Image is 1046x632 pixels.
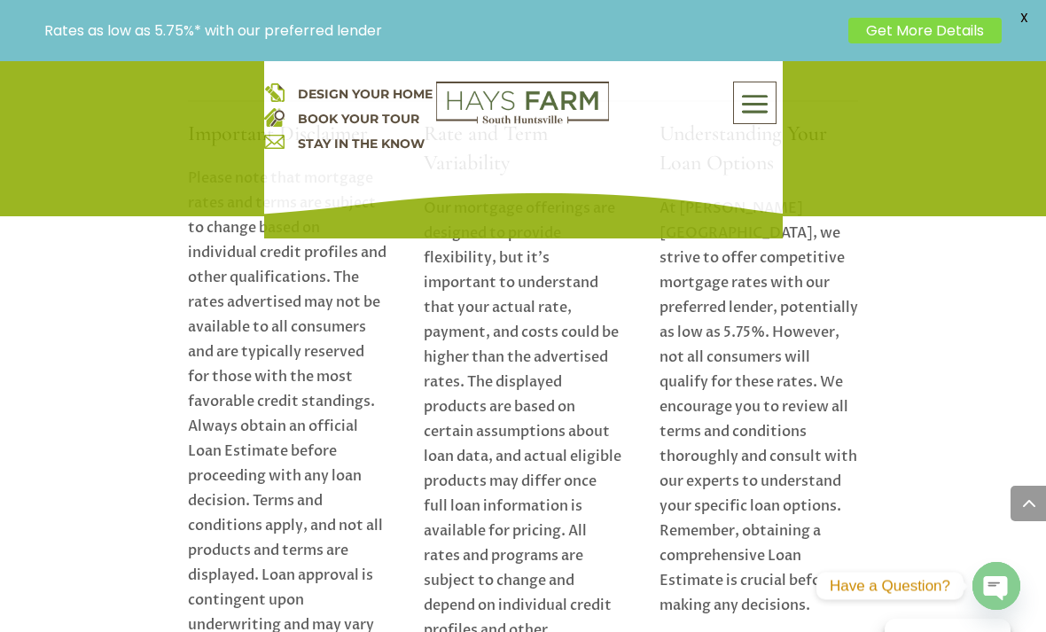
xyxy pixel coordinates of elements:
[44,22,839,39] p: Rates as low as 5.75%* with our preferred lender
[264,106,285,127] img: book your home tour
[298,136,425,152] a: STAY IN THE KNOW
[436,82,609,123] img: Logo
[660,196,858,618] p: At [PERSON_NAME][GEOGRAPHIC_DATA], we strive to offer competitive mortgage rates with our preferr...
[298,111,419,127] a: BOOK YOUR TOUR
[1011,4,1037,31] span: X
[264,82,285,102] img: design your home
[848,18,1002,43] a: Get More Details
[298,86,433,102] a: DESIGN YOUR HOME
[436,112,609,128] a: hays farm homes huntsville development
